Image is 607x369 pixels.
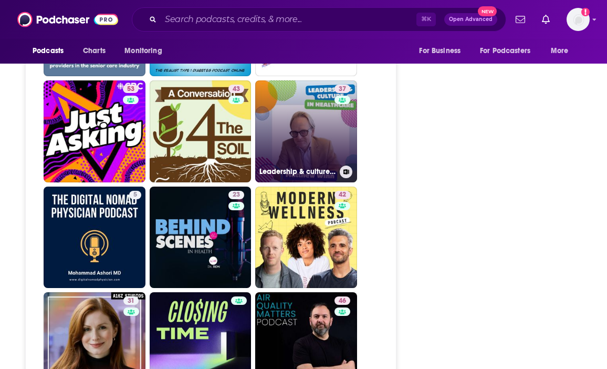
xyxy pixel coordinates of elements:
[473,41,546,61] button: open menu
[128,296,134,306] span: 31
[44,80,145,182] a: 53
[255,80,357,182] a: 37Leadership & culture in healthcare
[228,85,244,93] a: 43
[259,167,336,176] h3: Leadership & culture in healthcare
[124,44,162,58] span: Monitoring
[567,8,590,31] span: Logged in as weareheadstart
[416,13,436,26] span: ⌘ K
[339,296,346,306] span: 46
[150,80,252,182] a: 43
[339,190,346,200] span: 42
[480,44,530,58] span: For Podcasters
[255,187,357,289] a: 42
[334,191,350,199] a: 42
[129,191,141,199] a: 5
[339,84,346,95] span: 37
[412,41,474,61] button: open menu
[567,8,590,31] button: Show profile menu
[551,44,569,58] span: More
[419,44,461,58] span: For Business
[83,44,106,58] span: Charts
[233,84,240,95] span: 43
[478,6,497,16] span: New
[123,85,139,93] a: 53
[444,13,497,26] button: Open AdvancedNew
[17,9,118,29] img: Podchaser - Follow, Share and Rate Podcasts
[334,85,350,93] a: 37
[567,8,590,31] img: User Profile
[127,84,134,95] span: 53
[76,41,112,61] a: Charts
[511,11,529,28] a: Show notifications dropdown
[228,191,244,199] a: 23
[25,41,77,61] button: open menu
[133,190,137,200] span: 5
[117,41,175,61] button: open menu
[123,296,139,305] a: 31
[233,190,240,200] span: 23
[538,11,554,28] a: Show notifications dropdown
[581,8,590,16] svg: Add a profile image
[543,41,582,61] button: open menu
[334,296,350,305] a: 46
[161,11,416,28] input: Search podcasts, credits, & more...
[132,7,506,32] div: Search podcasts, credits, & more...
[33,44,64,58] span: Podcasts
[449,17,493,22] span: Open Advanced
[150,187,252,289] a: 23
[44,187,145,289] a: 5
